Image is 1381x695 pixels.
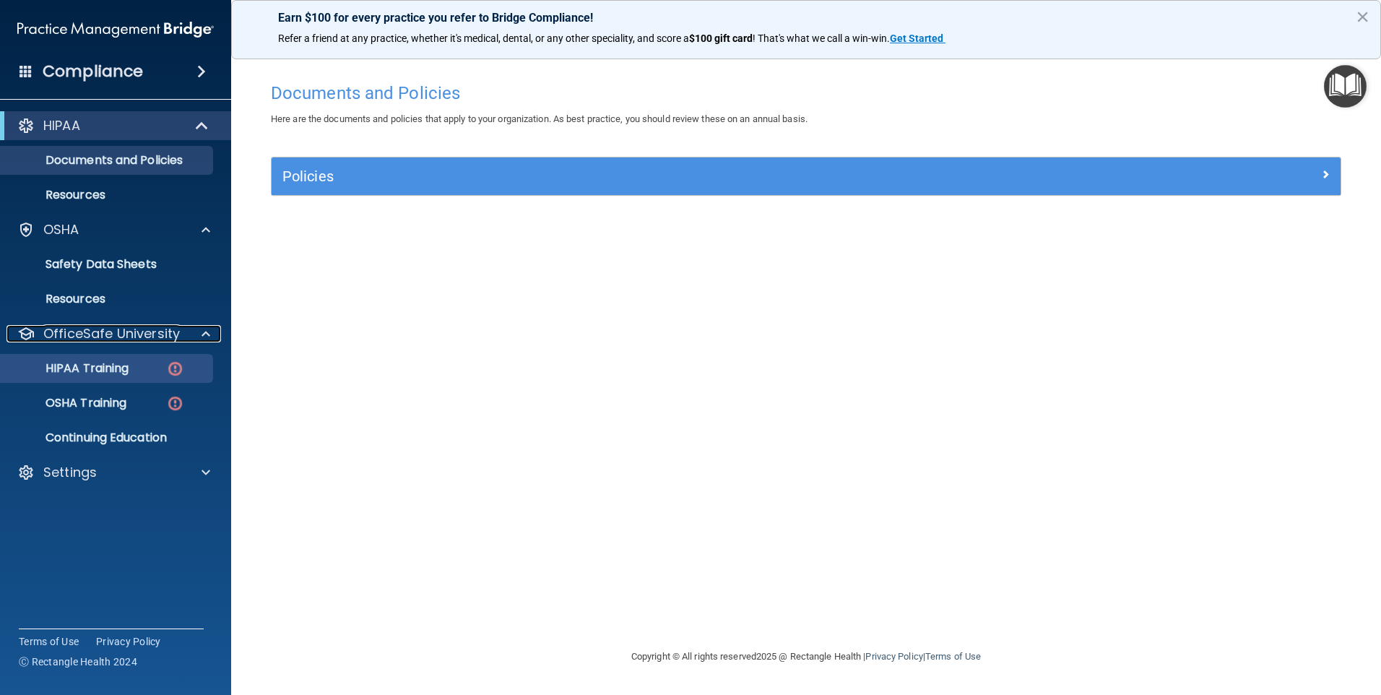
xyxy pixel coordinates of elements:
p: OSHA [43,221,79,238]
strong: Get Started [890,33,943,44]
span: Here are the documents and policies that apply to your organization. As best practice, you should... [271,113,808,124]
a: Privacy Policy [96,634,161,649]
a: OfficeSafe University [17,325,210,342]
img: PMB logo [17,15,214,44]
div: Copyright © All rights reserved 2025 @ Rectangle Health | | [542,634,1070,680]
a: HIPAA [17,117,209,134]
p: Settings [43,464,97,481]
span: ! That's what we call a win-win. [753,33,890,44]
a: Policies [282,165,1330,188]
img: danger-circle.6113f641.png [166,394,184,413]
p: HIPAA Training [9,361,129,376]
h4: Compliance [43,61,143,82]
p: Earn $100 for every practice you refer to Bridge Compliance! [278,11,1334,25]
span: Ⓒ Rectangle Health 2024 [19,655,137,669]
h5: Policies [282,168,1062,184]
p: Safety Data Sheets [9,257,207,272]
button: Open Resource Center [1324,65,1367,108]
a: Get Started [890,33,945,44]
p: Resources [9,188,207,202]
p: Resources [9,292,207,306]
p: Continuing Education [9,431,207,445]
span: Refer a friend at any practice, whether it's medical, dental, or any other speciality, and score a [278,33,689,44]
img: danger-circle.6113f641.png [166,360,184,378]
a: Settings [17,464,210,481]
p: OSHA Training [9,396,126,410]
h4: Documents and Policies [271,84,1341,103]
a: Terms of Use [19,634,79,649]
strong: $100 gift card [689,33,753,44]
a: OSHA [17,221,210,238]
a: Privacy Policy [865,651,922,662]
p: OfficeSafe University [43,325,180,342]
a: Terms of Use [925,651,981,662]
p: Documents and Policies [9,153,207,168]
button: Close [1356,5,1369,28]
p: HIPAA [43,117,80,134]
